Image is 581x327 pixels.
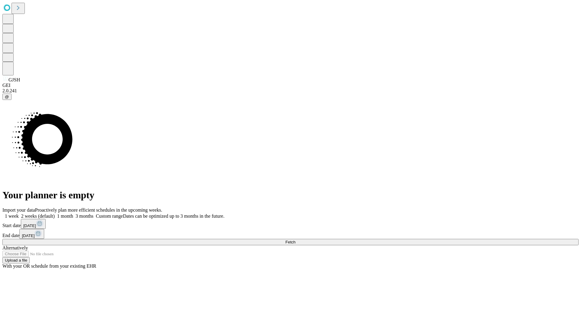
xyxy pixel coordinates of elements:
span: With your OR schedule from your existing EHR [2,263,96,269]
span: Alternatively [2,245,28,250]
span: Dates can be optimized up to 3 months in the future. [123,213,224,219]
button: Upload a file [2,257,30,263]
span: 3 months [76,213,94,219]
span: GJSH [8,77,20,82]
div: GEI [2,83,579,88]
button: @ [2,94,11,100]
button: [DATE] [19,229,44,239]
span: [DATE] [23,223,36,228]
span: Custom range [96,213,123,219]
span: 2 weeks (default) [21,213,55,219]
div: End date [2,229,579,239]
span: Import your data [2,207,35,213]
span: [DATE] [22,233,34,238]
button: Fetch [2,239,579,245]
div: 2.0.241 [2,88,579,94]
span: 1 month [57,213,73,219]
span: 1 week [5,213,19,219]
button: [DATE] [21,219,46,229]
span: @ [5,94,9,99]
div: Start date [2,219,579,229]
span: Proactively plan more efficient schedules in the upcoming weeks. [35,207,162,213]
span: Fetch [285,240,295,244]
h1: Your planner is empty [2,190,579,201]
